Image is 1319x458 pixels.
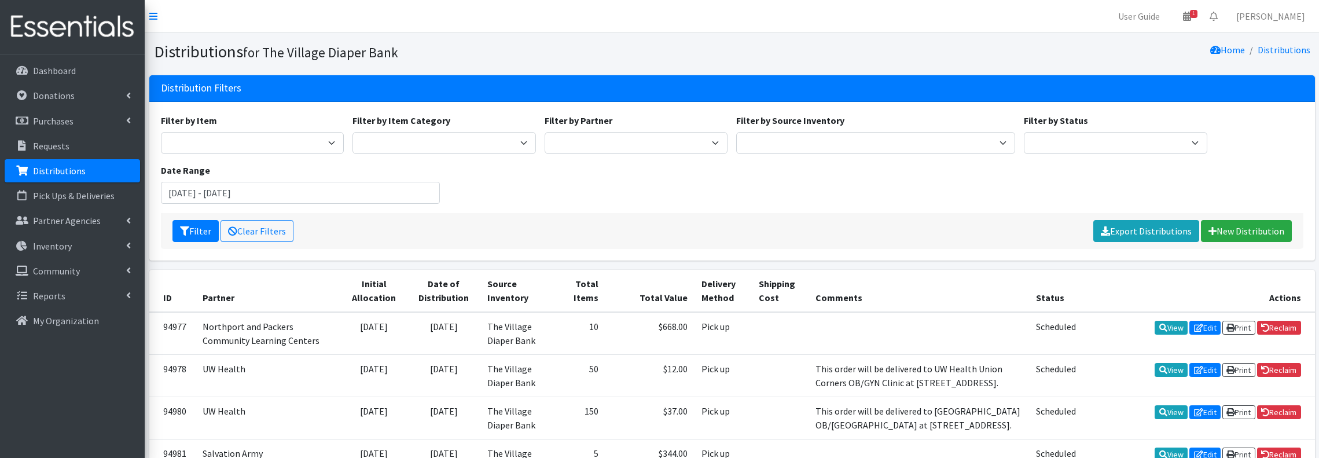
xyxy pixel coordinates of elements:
[1189,321,1221,335] a: Edit
[695,270,752,312] th: Delivery Method
[33,265,80,277] p: Community
[1024,113,1088,127] label: Filter by Status
[5,59,140,82] a: Dashboard
[5,134,140,157] a: Requests
[33,290,65,302] p: Reports
[605,397,695,439] td: $37.00
[161,163,210,177] label: Date Range
[1257,363,1301,377] a: Reclaim
[1029,354,1083,397] td: Scheduled
[196,270,341,312] th: Partner
[33,65,76,76] p: Dashboard
[5,235,140,258] a: Inventory
[1029,397,1083,439] td: Scheduled
[154,42,728,62] h1: Distributions
[550,354,605,397] td: 50
[33,215,101,226] p: Partner Agencies
[352,113,450,127] label: Filter by Item Category
[407,312,480,355] td: [DATE]
[172,220,219,242] button: Filter
[407,397,480,439] td: [DATE]
[341,312,407,355] td: [DATE]
[5,8,140,46] img: HumanEssentials
[545,113,612,127] label: Filter by Partner
[33,240,72,252] p: Inventory
[480,397,550,439] td: The Village Diaper Bank
[161,182,440,204] input: January 1, 2011 - December 31, 2011
[341,270,407,312] th: Initial Allocation
[605,270,695,312] th: Total Value
[33,165,86,177] p: Distributions
[480,312,550,355] td: The Village Diaper Bank
[1189,363,1221,377] a: Edit
[1222,363,1255,377] a: Print
[480,270,550,312] th: Source Inventory
[480,354,550,397] td: The Village Diaper Bank
[33,140,69,152] p: Requests
[550,312,605,355] td: 10
[33,115,74,127] p: Purchases
[149,354,196,397] td: 94978
[196,397,341,439] td: UW Health
[5,84,140,107] a: Donations
[221,220,293,242] a: Clear Filters
[550,270,605,312] th: Total Items
[5,309,140,332] a: My Organization
[1155,405,1188,419] a: View
[341,354,407,397] td: [DATE]
[695,312,752,355] td: Pick up
[5,184,140,207] a: Pick Ups & Deliveries
[161,113,217,127] label: Filter by Item
[809,270,1029,312] th: Comments
[407,270,480,312] th: Date of Distribution
[149,270,196,312] th: ID
[809,397,1029,439] td: This order will be delivered to [GEOGRAPHIC_DATA] OB/[GEOGRAPHIC_DATA] at [STREET_ADDRESS].
[1189,405,1221,419] a: Edit
[1201,220,1292,242] a: New Distribution
[1029,270,1083,312] th: Status
[736,113,844,127] label: Filter by Source Inventory
[1190,10,1197,18] span: 1
[695,354,752,397] td: Pick up
[1155,321,1188,335] a: View
[1093,220,1199,242] a: Export Distributions
[5,209,140,232] a: Partner Agencies
[33,315,99,327] p: My Organization
[1227,5,1314,28] a: [PERSON_NAME]
[1109,5,1169,28] a: User Guide
[33,90,75,101] p: Donations
[196,354,341,397] td: UW Health
[243,44,398,61] small: for The Village Diaper Bank
[196,312,341,355] td: Northport and Packers Community Learning Centers
[550,397,605,439] td: 150
[1083,270,1315,312] th: Actions
[407,354,480,397] td: [DATE]
[1174,5,1200,28] a: 1
[1222,405,1255,419] a: Print
[5,284,140,307] a: Reports
[5,259,140,283] a: Community
[33,190,115,201] p: Pick Ups & Deliveries
[1222,321,1255,335] a: Print
[341,397,407,439] td: [DATE]
[149,397,196,439] td: 94980
[1210,44,1245,56] a: Home
[5,109,140,133] a: Purchases
[1257,321,1301,335] a: Reclaim
[695,397,752,439] td: Pick up
[605,312,695,355] td: $668.00
[161,82,241,94] h3: Distribution Filters
[1155,363,1188,377] a: View
[752,270,809,312] th: Shipping Cost
[809,354,1029,397] td: This order will be delivered to UW Health Union Corners OB/GYN Clinic at [STREET_ADDRESS].
[149,312,196,355] td: 94977
[5,159,140,182] a: Distributions
[605,354,695,397] td: $12.00
[1258,44,1310,56] a: Distributions
[1257,405,1301,419] a: Reclaim
[1029,312,1083,355] td: Scheduled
